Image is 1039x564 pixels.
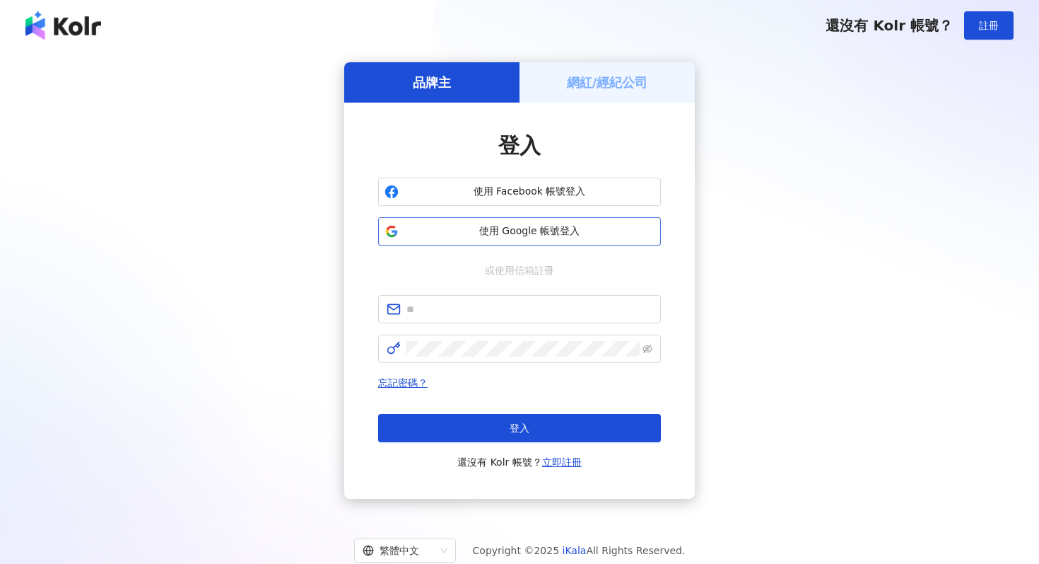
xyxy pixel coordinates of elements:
span: 或使用信箱註冊 [475,263,564,278]
span: 還沒有 Kolr 帳號？ [826,17,953,34]
button: 註冊 [964,11,1014,40]
span: 還沒有 Kolr 帳號？ [457,454,582,471]
a: iKala [563,545,587,556]
button: 登入 [378,414,661,442]
span: eye-invisible [642,344,652,354]
span: 登入 [510,422,529,434]
a: 忘記密碼？ [378,377,428,389]
button: 使用 Facebook 帳號登入 [378,178,661,206]
h5: 網紅/經紀公司 [567,74,648,91]
span: Copyright © 2025 All Rights Reserved. [473,542,686,559]
span: 註冊 [979,20,999,31]
span: 登入 [498,133,541,158]
div: 繁體中文 [363,539,435,562]
span: 使用 Google 帳號登入 [404,224,654,238]
img: logo [25,11,101,40]
h5: 品牌主 [413,74,451,91]
button: 使用 Google 帳號登入 [378,217,661,246]
a: 立即註冊 [542,456,582,468]
span: 使用 Facebook 帳號登入 [404,185,654,199]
